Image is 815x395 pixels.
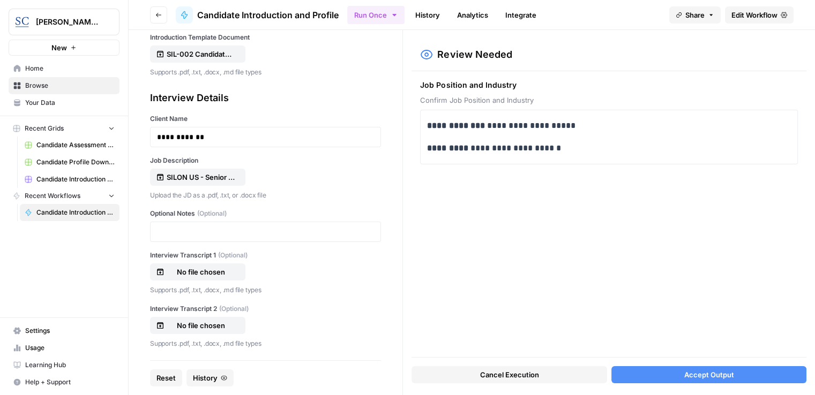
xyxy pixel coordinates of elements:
[731,10,777,20] span: Edit Workflow
[36,174,115,184] span: Candidate Introduction Download Sheet
[167,320,235,331] p: No file chosen
[9,94,119,111] a: Your Data
[25,124,64,133] span: Recent Grids
[684,369,734,380] span: Accept Output
[9,77,119,94] a: Browse
[193,373,218,383] span: History
[167,49,235,59] p: SIL-002 Candidate Introduction Template.docx
[197,209,227,218] span: (Optional)
[150,33,381,42] label: Introduction Template Document
[150,263,245,280] button: No file chosen
[9,339,119,356] a: Usage
[25,326,115,336] span: Settings
[150,190,381,201] p: Upload the JD as a .pdf, .txt, or .docx file
[25,343,115,353] span: Usage
[156,373,176,383] span: Reset
[197,9,339,21] span: Candidate Introduction and Profile
[150,45,245,63] button: SIL-002 Candidate Introduction Template.docx
[9,40,119,56] button: New
[20,154,119,171] a: Candidate Profile Download Sheet
[420,80,798,90] span: Job Position and Industry
[9,120,119,136] button: Recent Grids
[25,191,80,201] span: Recent Workflows
[9,188,119,204] button: Recent Workflows
[150,169,245,186] button: SILON US - Senior Sales Manager Recruitment Profile.pdf
[20,171,119,188] a: Candidate Introduction Download Sheet
[150,209,381,218] label: Optional Notes
[20,204,119,221] a: Candidate Introduction and Profile
[176,6,339,24] a: Candidate Introduction and Profile
[412,366,607,383] button: Cancel Execution
[150,369,182,386] button: Reset
[420,95,798,105] span: Confirm Job Position and Industry
[150,67,381,78] p: Supports .pdf, .txt, .docx, .md file types
[9,356,119,374] a: Learning Hub
[167,172,235,183] p: SILON US - Senior Sales Manager Recruitment Profile.pdf
[451,6,495,24] a: Analytics
[150,317,245,334] button: No file chosen
[36,140,115,150] span: Candidate Assessment Download Sheet
[9,374,119,391] button: Help + Support
[150,285,381,295] p: Supports .pdf, .txt, .docx, .md file types
[25,360,115,370] span: Learning Hub
[725,6,794,24] a: Edit Workflow
[409,6,446,24] a: History
[20,136,119,154] a: Candidate Assessment Download Sheet
[9,9,119,35] button: Workspace: Stanton Chase Nashville
[186,369,234,386] button: History
[51,42,67,53] span: New
[25,64,115,73] span: Home
[25,98,115,108] span: Your Data
[150,156,381,165] label: Job Description
[347,6,405,24] button: Run Once
[36,208,115,217] span: Candidate Introduction and Profile
[25,377,115,387] span: Help + Support
[669,6,721,24] button: Share
[150,90,381,105] div: Interview Details
[36,157,115,167] span: Candidate Profile Download Sheet
[611,366,806,383] button: Accept Output
[12,12,32,32] img: Stanton Chase Nashville Logo
[150,250,381,260] label: Interview Transcript 1
[685,10,705,20] span: Share
[150,338,381,349] p: Supports .pdf, .txt, .docx, .md file types
[25,81,115,90] span: Browse
[36,17,101,27] span: [PERSON_NAME] [GEOGRAPHIC_DATA]
[9,322,119,339] a: Settings
[437,47,512,62] h2: Review Needed
[219,304,249,314] span: (Optional)
[499,6,543,24] a: Integrate
[218,250,248,260] span: (Optional)
[150,114,381,124] label: Client Name
[9,60,119,77] a: Home
[150,304,381,314] label: Interview Transcript 2
[167,267,235,277] p: No file chosen
[480,369,539,380] span: Cancel Execution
